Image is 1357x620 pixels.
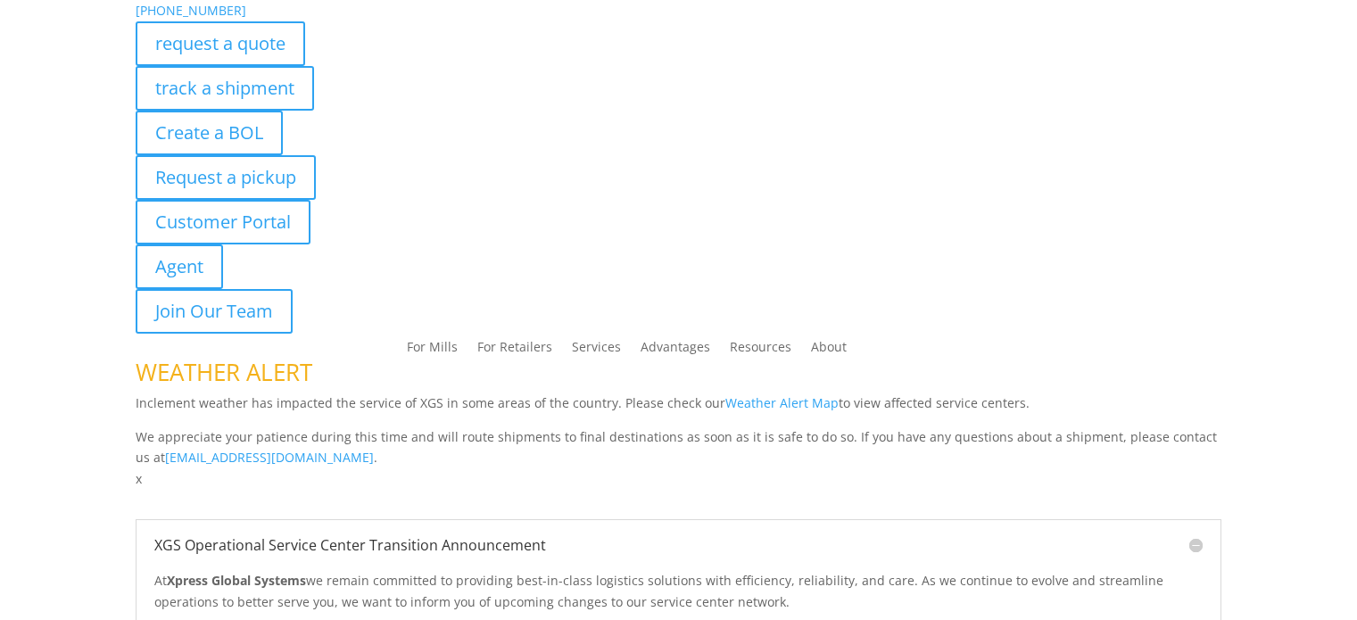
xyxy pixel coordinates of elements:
a: Agent [136,244,223,289]
a: About [811,341,847,360]
p: We appreciate your patience during this time and will route shipments to final destinations as so... [136,426,1221,469]
a: [PHONE_NUMBER] [136,2,246,19]
span: WEATHER ALERT [136,356,312,388]
a: For Retailers [477,341,552,360]
a: track a shipment [136,66,314,111]
a: Weather Alert Map [725,394,839,411]
a: Resources [730,341,791,360]
h5: XGS Operational Service Center Transition Announcement [154,538,1203,552]
a: Request a pickup [136,155,316,200]
a: Create a BOL [136,111,283,155]
a: Customer Portal [136,200,310,244]
a: request a quote [136,21,305,66]
a: [EMAIL_ADDRESS][DOMAIN_NAME] [165,449,374,466]
a: For Mills [407,341,458,360]
strong: Xpress Global Systems [167,572,306,589]
a: Services [572,341,621,360]
p: x [136,468,1221,490]
p: Inclement weather has impacted the service of XGS in some areas of the country. Please check our ... [136,393,1221,426]
a: Join Our Team [136,289,293,334]
a: Advantages [641,341,710,360]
